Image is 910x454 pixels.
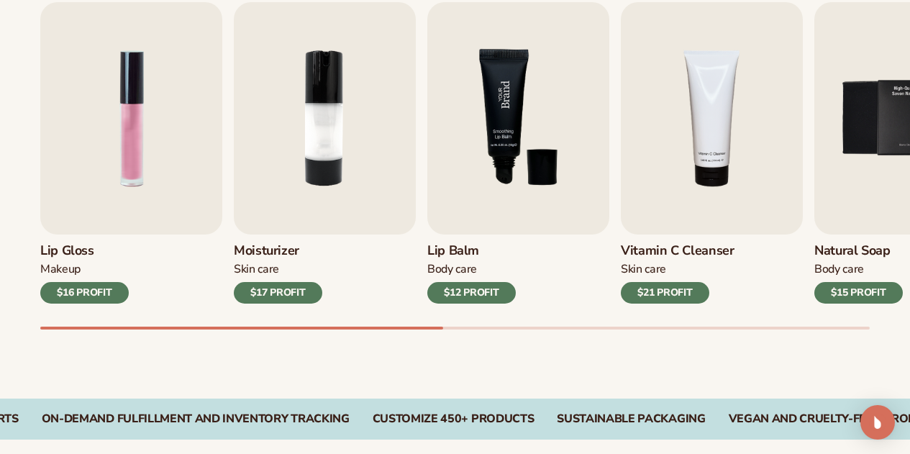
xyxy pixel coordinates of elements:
div: Open Intercom Messenger [860,405,895,440]
div: $21 PROFIT [621,282,709,304]
h3: Moisturizer [234,243,322,259]
div: $12 PROFIT [427,282,516,304]
div: $15 PROFIT [814,282,903,304]
h3: Lip Gloss [40,243,129,259]
a: 2 / 9 [234,2,416,304]
a: 1 / 9 [40,2,222,304]
h3: Vitamin C Cleanser [621,243,734,259]
div: Skin Care [234,262,322,277]
div: Body Care [427,262,516,277]
div: CUSTOMIZE 450+ PRODUCTS [373,412,534,426]
img: Shopify Image 4 [427,2,609,235]
div: $17 PROFIT [234,282,322,304]
div: $16 PROFIT [40,282,129,304]
div: SUSTAINABLE PACKAGING [557,412,705,426]
a: 3 / 9 [427,2,609,304]
div: Skin Care [621,262,734,277]
h3: Natural Soap [814,243,903,259]
div: Makeup [40,262,129,277]
a: 4 / 9 [621,2,803,304]
div: On-Demand Fulfillment and Inventory Tracking [42,412,350,426]
h3: Lip Balm [427,243,516,259]
div: Body Care [814,262,903,277]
